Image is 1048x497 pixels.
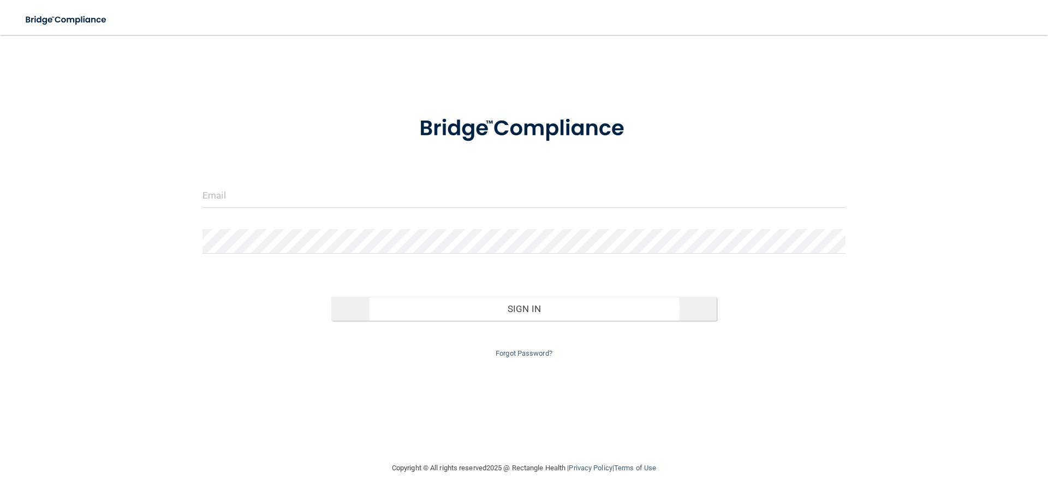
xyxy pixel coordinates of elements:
[331,297,717,321] button: Sign In
[496,349,552,357] a: Forgot Password?
[16,9,117,31] img: bridge_compliance_login_screen.278c3ca4.svg
[203,183,845,208] input: Email
[325,451,723,486] div: Copyright © All rights reserved 2025 @ Rectangle Health | |
[397,100,651,157] img: bridge_compliance_login_screen.278c3ca4.svg
[569,464,612,472] a: Privacy Policy
[614,464,656,472] a: Terms of Use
